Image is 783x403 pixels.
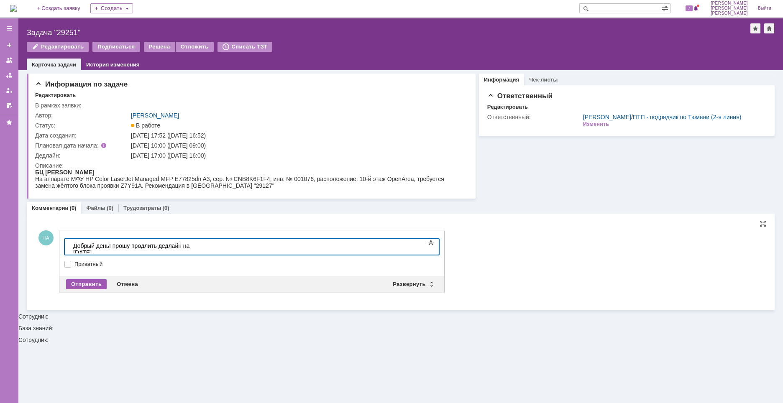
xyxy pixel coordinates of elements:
[35,92,76,99] div: Редактировать
[426,238,436,248] span: Показать панель инструментов
[32,205,69,211] a: Комментарии
[86,205,105,211] a: Файлы
[10,5,17,12] a: Перейти на домашнюю страницу
[38,230,54,245] span: НА
[711,11,748,16] span: [PERSON_NAME]
[35,80,128,88] span: Информация по задаче
[484,77,519,83] a: Информация
[633,114,742,120] a: ПТП - подрядчик по Тюмени (2-я линия)
[35,122,129,129] div: Статус:
[760,220,766,227] div: На всю страницу
[764,23,774,33] div: Сделать домашней страницей
[750,23,760,33] div: Добавить в избранное
[163,205,169,211] div: (0)
[487,92,553,100] span: Ответственный
[35,102,129,109] div: В рамках заявки:
[35,152,129,159] div: Дедлайн:
[32,61,76,68] a: Карточка задачи
[131,152,463,159] div: [DATE] 17:00 ([DATE] 16:00)
[487,114,581,120] div: Ответственный:
[3,54,16,67] a: Заявки на командах
[686,5,693,11] span: 7
[3,3,122,17] div: Добрый день! прошу продлить дедлайн на [DATE]
[123,205,161,211] a: Трудозатраты
[35,142,119,149] div: Плановая дата начала:
[18,70,783,319] div: Сотрудник:
[86,61,139,68] a: История изменения
[18,337,783,343] div: Сотрудник:
[583,114,631,120] a: [PERSON_NAME]
[583,114,742,120] div: /
[487,104,528,110] div: Редактировать
[131,142,463,149] div: [DATE] 10:00 ([DATE] 09:00)
[74,261,438,268] label: Приватный
[27,28,750,37] div: Задача "29251"
[711,1,748,6] span: [PERSON_NAME]
[70,205,77,211] div: (0)
[583,121,609,128] div: Изменить
[18,325,783,331] div: База знаний:
[35,162,464,169] div: Описание:
[529,77,558,83] a: Чек-листы
[662,4,670,12] span: Расширенный поиск
[131,132,463,139] div: [DATE] 17:52 ([DATE] 16:52)
[90,3,133,13] div: Создать
[3,84,16,97] a: Мои заявки
[131,122,160,129] span: В работе
[35,132,129,139] div: Дата создания:
[3,99,16,112] a: Мои согласования
[107,205,113,211] div: (0)
[131,112,179,119] a: [PERSON_NAME]
[35,112,129,119] div: Автор:
[711,6,748,11] span: [PERSON_NAME]
[3,38,16,52] a: Создать заявку
[10,5,17,12] img: logo
[3,69,16,82] a: Заявки в моей ответственности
